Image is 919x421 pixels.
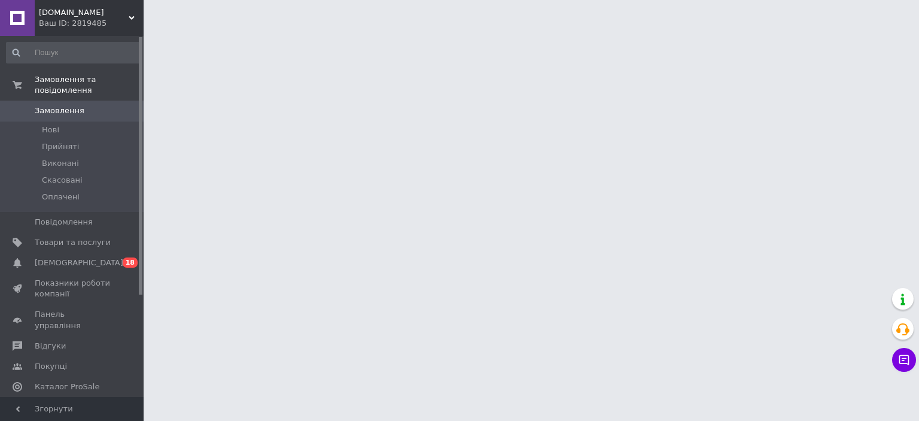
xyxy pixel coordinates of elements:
span: Нові [42,125,59,135]
span: Покупці [35,361,67,372]
span: Товари та послуги [35,237,111,248]
span: Відгуки [35,341,66,352]
span: Виконані [42,158,79,169]
span: Замовлення та повідомлення [35,74,144,96]
span: Скасовані [42,175,83,186]
span: Оплачені [42,192,80,202]
span: Замовлення [35,105,84,116]
div: Ваш ID: 2819485 [39,18,144,29]
span: allibert-keter.com.ua [39,7,129,18]
span: Панель управління [35,309,111,331]
span: Показники роботи компанії [35,278,111,299]
span: Повідомлення [35,217,93,228]
span: Каталог ProSale [35,381,99,392]
button: Чат з покупцем [892,348,916,372]
span: Прийняті [42,141,79,152]
span: [DEMOGRAPHIC_DATA] [35,258,123,268]
span: 18 [123,258,138,268]
input: Пошук [6,42,141,63]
